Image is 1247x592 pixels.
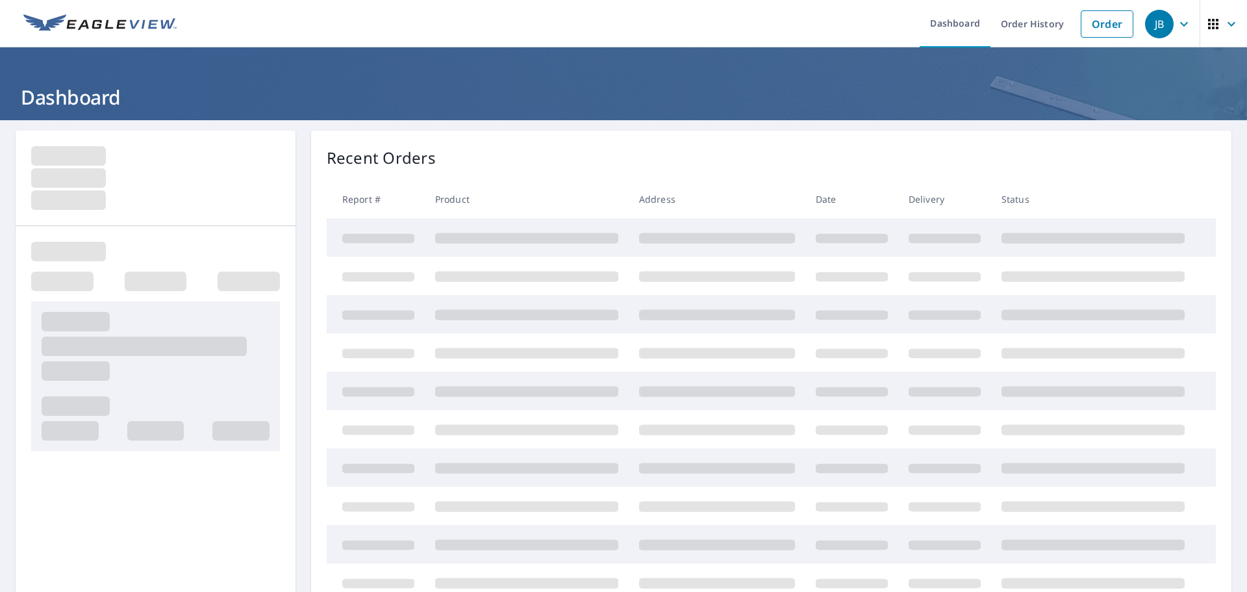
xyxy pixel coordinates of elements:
[629,180,805,218] th: Address
[327,180,425,218] th: Report #
[16,84,1231,110] h1: Dashboard
[805,180,898,218] th: Date
[327,146,436,170] p: Recent Orders
[898,180,991,218] th: Delivery
[1145,10,1174,38] div: JB
[991,180,1195,218] th: Status
[23,14,177,34] img: EV Logo
[425,180,629,218] th: Product
[1081,10,1133,38] a: Order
